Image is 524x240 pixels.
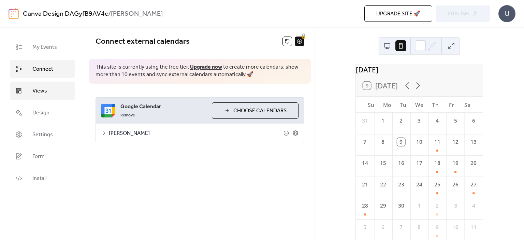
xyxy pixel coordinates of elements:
[379,202,387,210] div: 29
[452,159,460,167] div: 19
[356,64,483,75] div: [DATE]
[434,202,441,210] div: 2
[376,10,420,18] span: Upgrade site 🚀
[395,97,411,113] div: Tu
[32,174,46,183] span: Install
[397,181,405,188] div: 23
[190,62,222,72] a: Upgrade now
[470,159,478,167] div: 20
[23,8,108,20] a: Canva Design DAGyfB9AV4c
[379,223,387,231] div: 6
[10,147,75,166] a: Form
[32,131,53,139] span: Settings
[361,181,369,188] div: 21
[101,104,115,117] img: google
[397,223,405,231] div: 7
[10,38,75,56] a: My Events
[361,138,369,146] div: 7
[434,159,441,167] div: 18
[10,169,75,187] a: Install
[416,223,423,231] div: 8
[120,113,135,118] span: Remove
[379,117,387,125] div: 1
[10,82,75,100] a: Views
[9,8,19,19] img: logo
[10,103,75,122] a: Design
[397,202,405,210] div: 30
[379,97,395,113] div: Mo
[452,117,460,125] div: 5
[10,60,75,78] a: Connect
[427,97,443,113] div: Th
[361,202,369,210] div: 28
[361,117,369,125] div: 31
[363,97,379,113] div: Su
[379,181,387,188] div: 22
[452,138,460,146] div: 12
[379,138,387,146] div: 8
[212,102,299,119] button: Choose Calendars
[452,181,460,188] div: 26
[397,138,405,146] div: 9
[10,125,75,144] a: Settings
[32,65,53,73] span: Connect
[434,181,441,188] div: 25
[96,63,304,79] span: This site is currently using the free tier. to create more calendars, show more than 10 events an...
[411,97,427,113] div: We
[470,223,478,231] div: 11
[32,87,47,95] span: Views
[470,138,478,146] div: 13
[416,138,423,146] div: 10
[416,202,423,210] div: 1
[109,129,283,138] span: [PERSON_NAME]
[416,159,423,167] div: 17
[470,202,478,210] div: 4
[452,223,460,231] div: 10
[32,109,49,117] span: Design
[397,117,405,125] div: 2
[443,97,460,113] div: Fr
[434,138,441,146] div: 11
[434,223,441,231] div: 9
[364,5,432,22] button: Upgrade site 🚀
[470,117,478,125] div: 6
[361,159,369,167] div: 14
[460,97,476,113] div: Sa
[120,103,206,111] span: Google Calendar
[416,117,423,125] div: 3
[32,43,57,52] span: My Events
[233,107,287,115] span: Choose Calendars
[96,34,190,49] span: Connect external calendars
[397,159,405,167] div: 16
[379,159,387,167] div: 15
[361,223,369,231] div: 5
[416,181,423,188] div: 24
[434,117,441,125] div: 4
[498,5,515,22] div: U
[470,181,478,188] div: 27
[108,8,111,20] b: /
[32,153,45,161] span: Form
[452,202,460,210] div: 3
[111,8,163,20] b: [PERSON_NAME]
